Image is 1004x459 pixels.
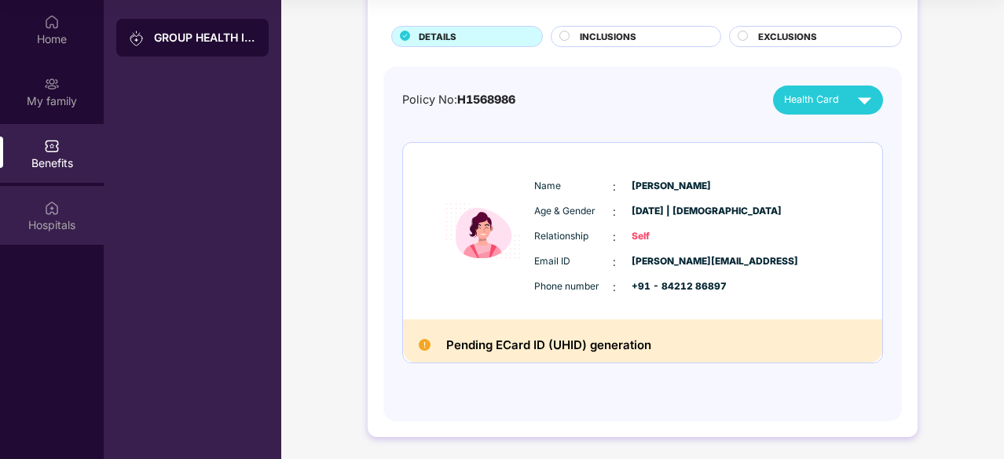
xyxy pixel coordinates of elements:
span: : [613,178,616,195]
span: [PERSON_NAME] [632,179,710,194]
img: svg+xml;base64,PHN2ZyB3aWR0aD0iMjAiIGhlaWdodD0iMjAiIHZpZXdCb3g9IjAgMCAyMCAyMCIgZmlsbD0ibm9uZSIgeG... [129,31,145,46]
img: svg+xml;base64,PHN2ZyBpZD0iSG9zcGl0YWxzIiB4bWxucz0iaHR0cDovL3d3dy53My5vcmcvMjAwMC9zdmciIHdpZHRoPS... [44,200,60,216]
span: Relationship [534,229,613,244]
span: : [613,228,616,246]
div: GROUP HEALTH INSURANCE [154,30,256,46]
span: : [613,203,616,220]
h2: Pending ECard ID (UHID) generation [446,335,651,355]
span: DETAILS [419,30,456,44]
img: icon [436,166,530,296]
span: Self [632,229,710,244]
img: svg+xml;base64,PHN2ZyB4bWxucz0iaHR0cDovL3d3dy53My5vcmcvMjAwMC9zdmciIHZpZXdCb3g9IjAgMCAyNCAyNCIgd2... [851,86,878,114]
span: +91 - 84212 86897 [632,279,710,294]
span: EXCLUSIONS [758,30,817,44]
span: [DATE] | [DEMOGRAPHIC_DATA] [632,204,710,219]
span: H1568986 [457,93,515,106]
span: Age & Gender [534,204,613,219]
img: svg+xml;base64,PHN2ZyB3aWR0aD0iMjAiIGhlaWdodD0iMjAiIHZpZXdCb3g9IjAgMCAyMCAyMCIgZmlsbD0ibm9uZSIgeG... [44,76,60,92]
span: Phone number [534,279,613,294]
img: Pending [419,339,431,351]
span: Email ID [534,254,613,269]
button: Health Card [773,86,883,115]
span: : [613,279,616,296]
span: [PERSON_NAME][EMAIL_ADDRESS] [632,254,710,269]
div: Policy No: [402,91,515,109]
span: Name [534,179,613,194]
span: : [613,253,616,271]
span: Health Card [784,92,839,107]
img: svg+xml;base64,PHN2ZyBpZD0iQmVuZWZpdHMiIHhtbG5zPSJodHRwOi8vd3d3LnczLm9yZy8yMDAwL3N2ZyIgd2lkdGg9Ij... [44,138,60,154]
img: svg+xml;base64,PHN2ZyBpZD0iSG9tZSIgeG1sbnM9Imh0dHA6Ly93d3cudzMub3JnLzIwMDAvc3ZnIiB3aWR0aD0iMjAiIG... [44,14,60,30]
span: INCLUSIONS [580,30,636,44]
